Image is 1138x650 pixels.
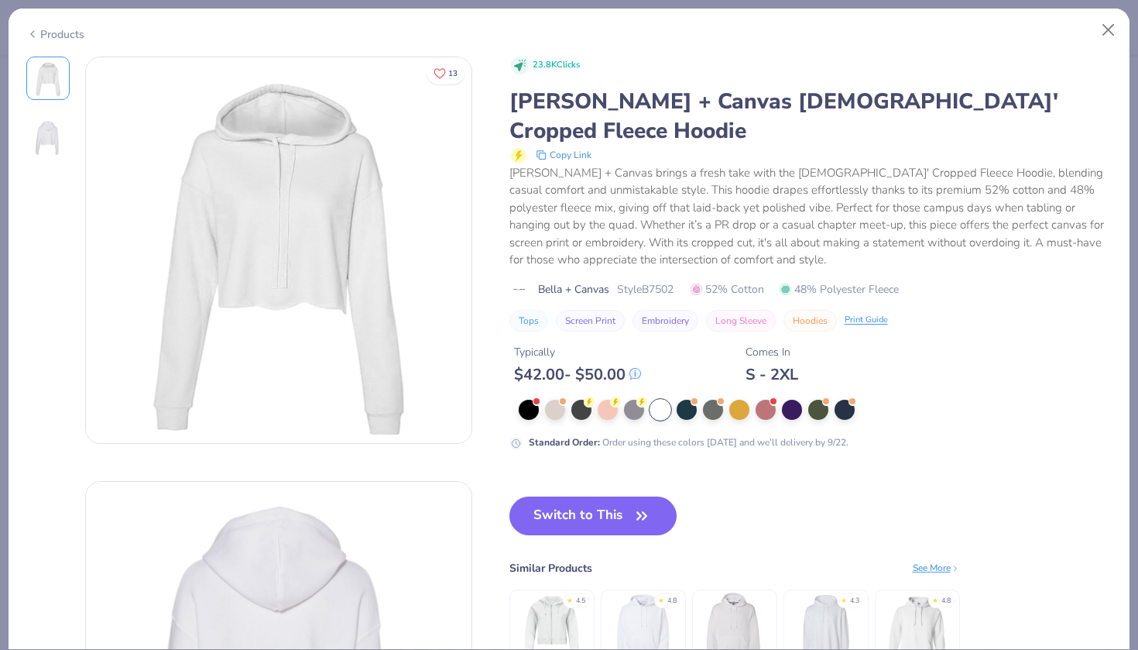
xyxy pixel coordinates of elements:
div: 4.8 [941,596,951,607]
span: 23.8K Clicks [533,59,580,72]
div: Print Guide [845,314,888,327]
div: ★ [841,596,847,602]
div: Products [26,26,84,43]
img: Front [29,60,67,97]
img: brand logo [509,284,530,296]
strong: Standard Order : [529,436,600,449]
div: Typically [514,344,641,360]
button: Tops [509,310,548,332]
div: Comes In [746,344,798,360]
div: 4.8 [667,596,677,607]
button: Long Sleeve [706,310,776,332]
div: $ 42.00 - $ 50.00 [514,365,641,384]
div: Order using these colors [DATE] and we’ll delivery by 9/22. [529,435,848,449]
button: Like [427,62,464,84]
span: 48% Polyester Fleece [780,281,899,297]
div: 4.5 [576,596,585,607]
img: Front [86,57,471,443]
div: ★ [658,596,664,602]
button: Close [1094,15,1123,45]
div: [PERSON_NAME] + Canvas brings a fresh take with the [DEMOGRAPHIC_DATA]' Cropped Fleece Hoodie, bl... [509,164,1112,269]
button: Embroidery [632,310,698,332]
button: Switch to This [509,497,677,535]
img: Back [29,119,67,156]
span: Bella + Canvas [538,281,609,297]
div: ★ [567,596,573,602]
div: See More [913,561,960,575]
div: Similar Products [509,560,592,576]
span: Style B7502 [617,281,674,297]
button: Screen Print [556,310,625,332]
div: ★ [932,596,938,602]
div: 4.3 [850,596,859,607]
div: S - 2XL [746,365,798,384]
div: [PERSON_NAME] + Canvas [DEMOGRAPHIC_DATA]' Cropped Fleece Hoodie [509,87,1112,146]
button: Hoodies [783,310,837,332]
span: 52% Cotton [691,281,764,297]
button: copy to clipboard [531,146,596,164]
span: 13 [448,70,458,77]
